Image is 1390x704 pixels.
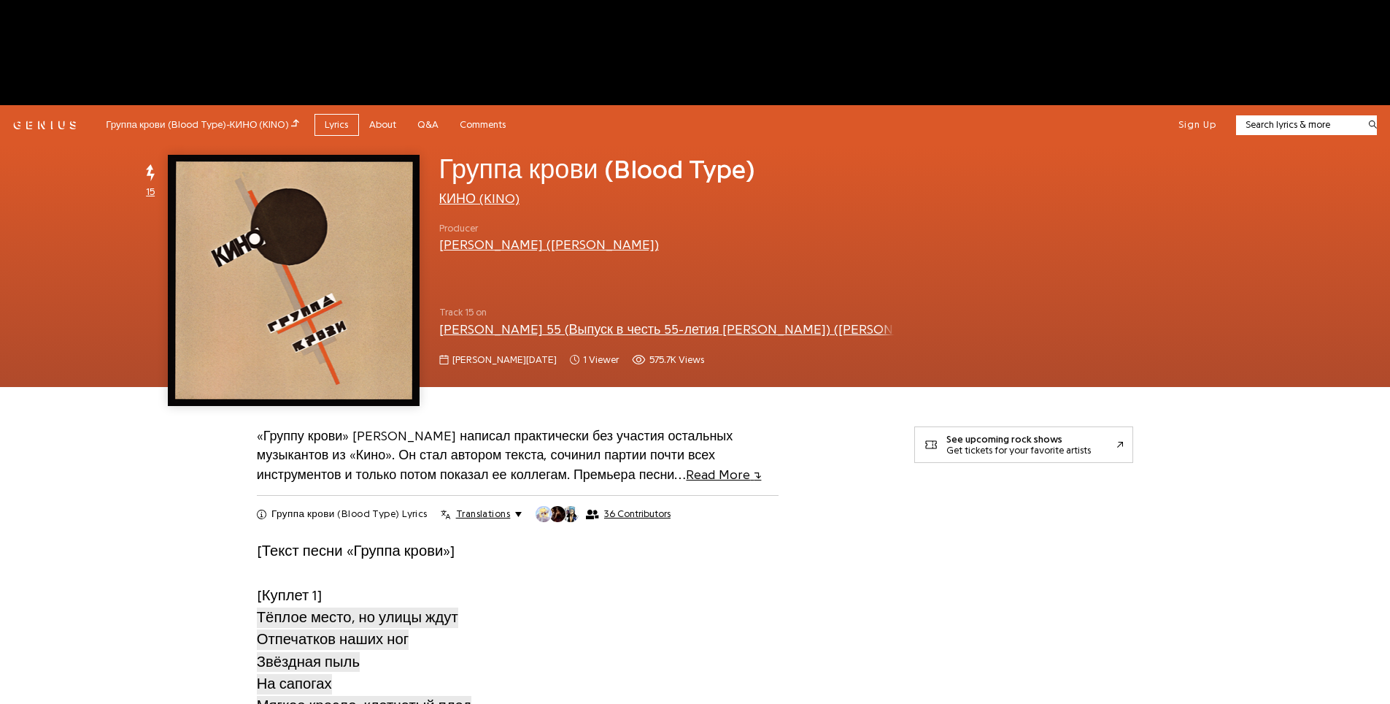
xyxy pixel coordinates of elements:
[686,468,761,481] span: Read More
[168,155,419,406] img: Cover art for Группа крови (Blood Type) by КИНО (KINO)
[146,185,155,199] span: 15
[914,426,1133,463] a: See upcoming rock showsGet tickets for your favorite artists
[456,508,510,521] span: Translations
[439,192,520,205] a: КИНО (KINO)
[407,114,449,137] a: Q&A
[257,652,360,695] span: Звёздная пыль На сапогах
[535,505,671,523] button: 36 Contributors
[449,114,517,137] a: Comments
[649,353,704,367] span: 575.7K views
[439,238,659,251] a: [PERSON_NAME] ([PERSON_NAME])
[604,508,671,520] span: 36 Contributors
[570,353,619,367] span: 1 viewer
[452,353,557,367] span: [PERSON_NAME][DATE]
[359,114,407,137] a: About
[439,323,1059,336] a: [PERSON_NAME] 55 (Выпуск в честь 55-летия [PERSON_NAME]) ([PERSON_NAME] 55) (RIHOVT55B)
[946,445,1091,456] div: Get tickets for your favorite artists
[441,508,522,521] button: Translations
[946,434,1091,445] div: See upcoming rock shows
[106,117,299,133] div: Группа крови (Blood Type) - КИНО (KINO)
[257,429,762,482] a: «Группу крови» [PERSON_NAME] написал практически без участия остальных музыкантов из «Кино». Он с...
[271,508,428,521] h2: Группа крови (Blood Type) Lyrics
[1178,118,1216,131] button: Sign Up
[439,156,754,183] span: Группа крови (Blood Type)
[314,114,359,137] a: Lyrics
[257,608,458,650] span: Тёплое место, но улицы ждут Отпечатков наших ног
[257,651,360,696] a: Звёздная пыльНа сапогах
[632,353,704,367] span: 575,682 views
[439,305,895,320] span: Track 15 on
[1236,118,1359,132] input: Search lyrics & more
[439,221,659,236] span: Producer
[257,606,458,651] a: Тёплое место, но улицы ждутОтпечатков наших ног
[583,353,619,367] span: 1 viewer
